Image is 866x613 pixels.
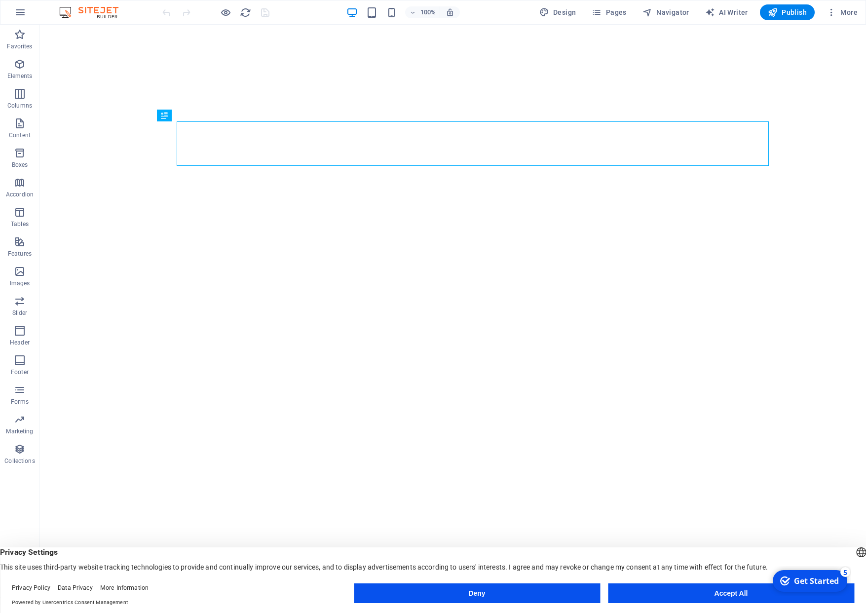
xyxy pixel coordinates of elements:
p: Elements [7,72,33,80]
button: reload [239,6,251,18]
p: Tables [11,220,29,228]
div: Design (Ctrl+Alt+Y) [535,4,580,20]
i: On resize automatically adjust zoom level to fit chosen device. [446,8,454,17]
button: Publish [760,4,815,20]
p: Images [10,279,30,287]
button: More [823,4,862,20]
p: Footer [11,368,29,376]
span: More [827,7,858,17]
span: Design [539,7,576,17]
p: Slider [12,309,28,317]
div: Get Started 5 items remaining, 0% complete [5,4,80,26]
button: 100% [405,6,440,18]
div: 5 [73,1,83,11]
span: Navigator [642,7,689,17]
p: Accordion [6,191,34,198]
p: Features [8,250,32,258]
span: AI Writer [705,7,748,17]
p: Marketing [6,427,33,435]
p: Header [10,339,30,346]
button: Design [535,4,580,20]
i: Reload page [240,7,251,18]
div: Get Started [27,9,72,20]
p: Collections [4,457,35,465]
img: Editor Logo [57,6,131,18]
p: Columns [7,102,32,110]
p: Boxes [12,161,28,169]
button: AI Writer [701,4,752,20]
p: Forms [11,398,29,406]
button: Pages [588,4,630,20]
h6: 100% [420,6,436,18]
p: Favorites [7,42,32,50]
button: Click here to leave preview mode and continue editing [220,6,231,18]
span: Publish [768,7,807,17]
span: Pages [592,7,626,17]
p: Content [9,131,31,139]
button: Navigator [639,4,693,20]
